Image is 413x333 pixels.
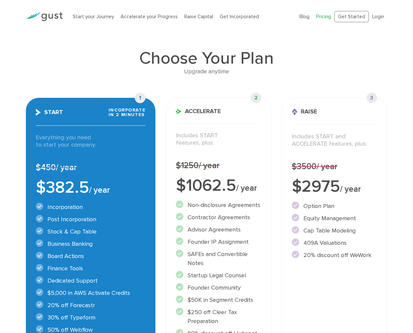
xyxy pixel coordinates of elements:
[236,183,257,193] span: / year
[109,108,145,117] span: Incorporate in 2 Minutes
[251,93,261,103] span: 2
[176,177,261,194] div: $1062.5
[36,264,145,273] li: Finance Tools
[372,14,384,20] a: Login
[36,301,145,310] li: 20% off Forecastr
[26,50,387,67] h1: Choose Your Plan
[36,134,145,149] p: Everything you need to start your company.
[176,250,261,268] li: SAFEs and Convertible Notes
[176,237,261,246] li: Founder IP Assignment
[316,162,337,171] span: / year
[176,225,261,234] li: Advisor Agreements
[367,93,377,103] span: 3
[184,14,213,20] a: Raise Capital
[36,109,41,116] img: Start Icon
[292,108,297,115] img: Raise Icon
[292,108,317,115] span: Raise
[73,14,114,20] a: Start your Journey
[36,179,145,196] div: $382.5
[36,276,145,285] li: Dedicated Support
[176,271,261,280] li: Startup Legal Counsel
[26,12,63,21] img: Gust Logo
[176,308,261,326] li: $250 off Cleer Tax Preparation
[89,185,110,195] span: / year
[292,226,377,235] li: Cap Table Modeling
[176,132,261,147] p: Includes START features, plus:
[292,214,377,223] li: Equity Management
[199,161,219,170] span: / year
[292,178,377,195] div: $2975
[176,109,182,114] img: Accelerate Icon
[36,239,145,248] li: Business Banking
[36,313,145,322] li: 30% off Typeform
[176,283,261,292] li: Founder Community
[36,252,145,261] li: Board Actions
[292,202,377,211] li: Option Plan
[220,14,259,20] a: Get Incorporated
[36,215,145,224] li: Post Incorporation
[299,14,309,20] a: Blog
[36,203,145,212] li: Incorporation
[176,108,221,114] span: Accelerate
[36,227,145,236] li: Stock & Cap Table
[36,109,63,116] span: Start
[26,67,387,77] div: Upgrade anytime
[316,14,331,20] a: Pricing
[340,184,361,194] span: / year
[292,133,377,148] p: Includes START and ACCELERATE features, plus:
[176,161,219,170] span: $1250
[121,14,178,20] a: Accelerate your Progress
[176,213,261,222] li: Contractor Agreements
[135,93,145,103] span: 1
[334,11,369,23] a: Get Started
[36,163,77,172] span: $450
[176,296,261,304] li: $50K in Segment Credits
[176,201,261,210] li: Non-disclosure Agreements
[292,238,377,247] li: 409A Valuations
[36,289,145,298] li: $5,000 in AWS Activate Credits
[56,163,77,172] span: / year
[292,251,377,260] li: 20% discount off WeWork
[292,162,337,171] span: $3500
